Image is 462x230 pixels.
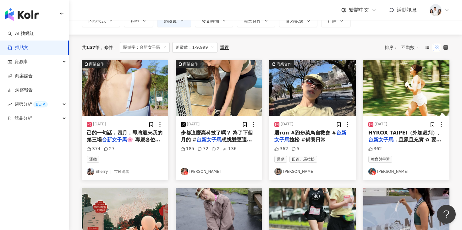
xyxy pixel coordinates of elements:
[164,19,177,24] span: 追蹤數
[82,60,168,116] img: post-image
[375,122,388,127] div: [DATE]
[187,122,200,127] div: [DATE]
[100,45,117,50] span: 條件 ：
[401,42,420,52] span: 互動數
[14,55,28,69] span: 資源庫
[87,168,163,175] a: KOL AvatarSherry ｜ 市民跑者
[8,30,34,37] a: searchAI 找網紅
[368,156,392,163] span: 教育與學習
[89,61,104,67] div: 商業合作
[220,45,229,50] div: 重置
[368,146,382,152] div: 362
[104,146,115,152] div: 27
[349,7,369,14] span: 繁體中文
[120,42,170,53] span: 關鍵字：台新女子馬
[183,61,198,67] div: 商業合作
[430,4,442,16] img: 20231221_NR_1399_Small.jpg
[181,146,195,152] div: 185
[274,168,282,175] img: KOL Avatar
[368,168,445,175] a: KOL Avatar[PERSON_NAME]
[397,7,417,13] span: 活動訊息
[201,19,219,24] span: 發文時間
[274,130,336,136] span: 居run #跑步菜鳥自救會 #
[124,14,153,27] button: 類型
[87,137,160,150] span: 🌸 專屬各位女強人的香香女子
[223,146,237,152] div: 136
[279,14,317,27] button: 官方帳號
[87,168,94,175] img: KOL Avatar
[86,45,95,50] span: 157
[8,87,33,93] a: 洞察報告
[8,102,12,107] span: rise
[102,137,127,143] mark: 台新女子馬
[82,60,168,116] div: post-image商業合作
[212,146,220,152] div: 2
[281,122,294,127] div: [DATE]
[14,97,48,111] span: 趨勢分析
[88,19,106,24] span: 內容形式
[368,168,376,175] img: KOL Avatar
[274,146,288,152] div: 362
[157,14,191,27] button: 追蹤數
[87,156,99,163] span: 運動
[93,122,106,127] div: [DATE]
[274,168,351,175] a: KOL Avatar[PERSON_NAME]
[274,156,287,163] span: 運動
[437,205,456,224] iframe: Help Scout Beacon - Open
[291,146,300,152] div: 5
[363,60,450,116] img: post-image
[5,8,39,21] img: logo
[176,60,262,116] img: post-image
[286,18,303,23] span: 官方帳號
[33,101,48,107] div: BETA
[197,146,208,152] div: 72
[244,19,261,24] span: 商業合作
[87,146,101,152] div: 374
[274,130,346,143] mark: 台新女子馬
[181,130,253,143] span: 步都這麼高科技了嗎？ 為了下個月的 #
[328,19,337,24] span: 排除
[277,61,292,67] div: 商業合作
[8,45,28,51] a: 找貼文
[289,137,326,143] span: 拉松 #備賽日常
[181,168,188,175] img: KOL Avatar
[14,111,32,125] span: 競品分析
[237,14,275,27] button: 商業合作
[321,14,351,27] button: 排除
[82,45,100,50] div: 共 筆
[368,130,443,136] span: HYROX TAIPEI（外加裁判）、
[172,42,217,53] span: 追蹤數：1-9,999
[176,60,262,116] div: post-image商業合作
[181,168,257,175] a: KOL Avatar[PERSON_NAME]
[269,60,356,116] img: post-image
[82,14,120,27] button: 內容形式
[130,19,139,24] span: 類型
[196,137,222,143] mark: 台新女子馬
[368,137,393,143] mark: 台新女子馬
[87,130,162,143] span: 己的一句話 . 四月，即將迎來我的第三場
[368,137,442,150] span: ，且累且充實 ✿ 要學習在多
[8,73,33,79] a: 商案媒合
[385,42,424,52] div: 排序：
[289,156,317,163] span: 田徑、馬拉松
[195,14,233,27] button: 發文時間
[269,60,356,116] div: post-image商業合作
